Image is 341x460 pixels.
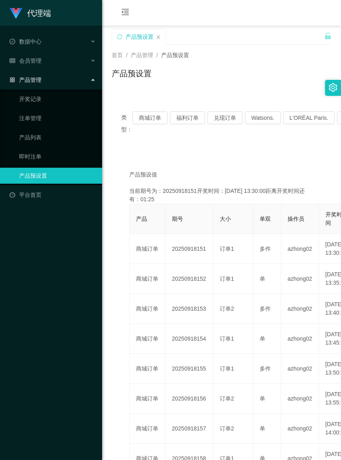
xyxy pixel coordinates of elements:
[130,294,166,324] td: 商城订单
[130,264,166,294] td: 商城订单
[260,305,271,312] span: 多件
[19,129,96,145] a: 产品列表
[156,35,161,40] i: 图标: close
[126,52,128,58] span: /
[161,52,189,58] span: 产品预设置
[132,111,168,124] button: 商城订单
[281,384,319,414] td: azhong02
[220,216,231,222] span: 大小
[117,34,122,40] i: 图标: sync
[170,111,205,124] button: 福利订单
[112,52,123,58] span: 首页
[283,111,335,124] button: L'ORÉAL Paris.
[220,276,234,282] span: 订单1
[220,305,234,312] span: 订单2
[19,110,96,126] a: 注单管理
[220,246,234,252] span: 订单1
[172,216,183,222] span: 期号
[126,29,154,44] div: 产品预设置
[220,395,234,402] span: 订单2
[166,234,213,264] td: 20250918151
[260,216,271,222] span: 单双
[329,83,337,92] i: 图标: setting
[10,38,41,45] span: 数据中心
[260,365,271,372] span: 多件
[10,39,15,44] i: 图标: check-circle-o
[129,171,157,179] span: 产品预设值
[166,384,213,414] td: 20250918156
[260,395,265,402] span: 单
[166,264,213,294] td: 20250918152
[19,168,96,184] a: 产品预设置
[166,324,213,354] td: 20250918154
[288,216,304,222] span: 操作员
[130,324,166,354] td: 商城订单
[27,0,51,26] h1: 代理端
[10,58,15,63] i: 图标: table
[245,111,281,124] button: Watsons.
[220,365,234,372] span: 订单1
[260,246,271,252] span: 多件
[220,425,234,432] span: 订单2
[281,324,319,354] td: azhong02
[131,52,153,58] span: 产品管理
[281,354,319,384] td: azhong02
[136,216,147,222] span: 产品
[10,8,22,19] img: logo.9652507e.png
[260,425,265,432] span: 单
[281,264,319,294] td: azhong02
[156,52,158,58] span: /
[260,276,265,282] span: 单
[10,77,15,83] i: 图标: appstore-o
[281,294,319,324] td: azhong02
[166,414,213,444] td: 20250918157
[130,384,166,414] td: 商城订单
[10,187,96,203] a: 图标: dashboard平台首页
[10,77,41,83] span: 产品管理
[19,91,96,107] a: 开奖记录
[10,10,51,16] a: 代理端
[166,294,213,324] td: 20250918153
[130,414,166,444] td: 商城订单
[220,335,234,342] span: 订单1
[130,354,166,384] td: 商城订单
[281,234,319,264] td: azhong02
[19,149,96,165] a: 即时注单
[324,32,331,40] i: 图标: unlock
[207,111,242,124] button: 兑现订单
[166,354,213,384] td: 20250918155
[112,0,139,26] i: 图标: menu-fold
[129,187,314,204] div: 当前期号为：20250918151开奖时间：[DATE] 13:30:00距离开奖时间还有：01:25
[281,414,319,444] td: azhong02
[10,57,41,64] span: 会员管理
[121,111,132,135] span: 类型：
[130,234,166,264] td: 商城订单
[260,335,265,342] span: 单
[112,67,152,79] h1: 产品预设置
